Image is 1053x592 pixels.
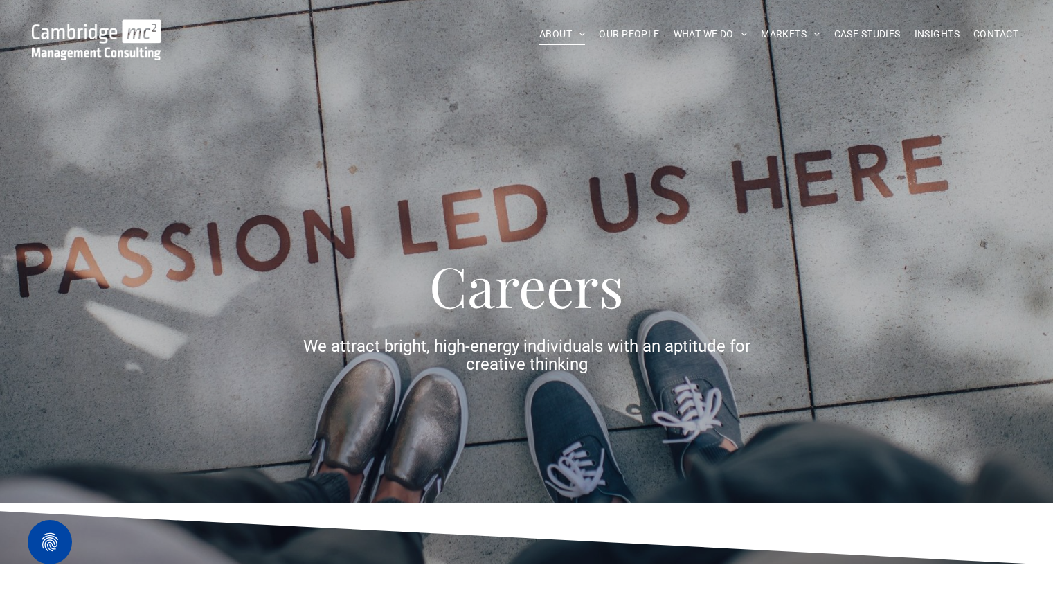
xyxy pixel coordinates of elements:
a: ABOUT [532,24,593,45]
span: Careers [429,248,624,322]
a: INSIGHTS [908,24,966,45]
a: MARKETS [754,24,827,45]
a: CASE STUDIES [827,24,908,45]
img: Go to Homepage [32,19,161,60]
a: OUR PEOPLE [592,24,666,45]
a: WHAT WE DO [667,24,755,45]
span: We attract bright, high-energy individuals with an aptitude for creative thinking [303,337,750,374]
a: CONTACT [966,24,1025,45]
